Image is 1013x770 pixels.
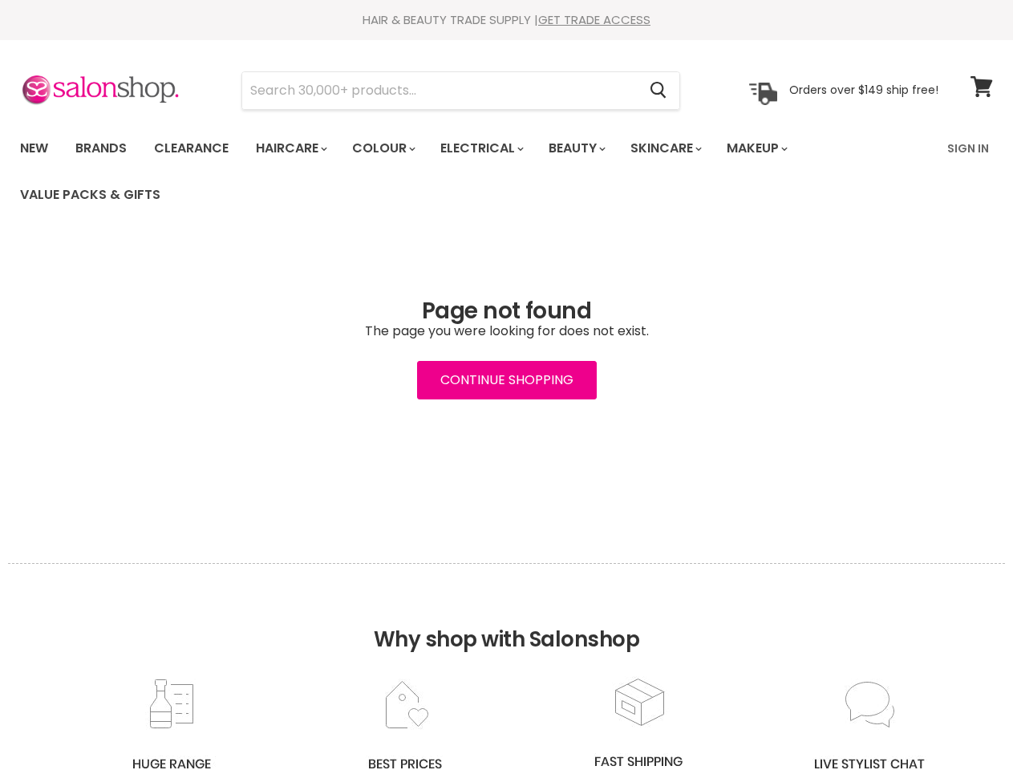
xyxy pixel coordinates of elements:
[938,132,999,165] a: Sign In
[20,298,993,324] h1: Page not found
[8,563,1005,676] h2: Why shop with Salonshop
[340,132,425,165] a: Colour
[8,125,938,218] ul: Main menu
[618,132,711,165] a: Skincare
[8,132,60,165] a: New
[242,72,637,109] input: Search
[538,11,650,28] a: GET TRADE ACCESS
[789,83,938,97] p: Orders over $149 ship free!
[428,132,533,165] a: Electrical
[715,132,797,165] a: Makeup
[142,132,241,165] a: Clearance
[20,324,993,338] p: The page you were looking for does not exist.
[241,71,680,110] form: Product
[417,361,597,399] a: Continue Shopping
[537,132,615,165] a: Beauty
[63,132,139,165] a: Brands
[637,72,679,109] button: Search
[8,178,172,212] a: Value Packs & Gifts
[244,132,337,165] a: Haircare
